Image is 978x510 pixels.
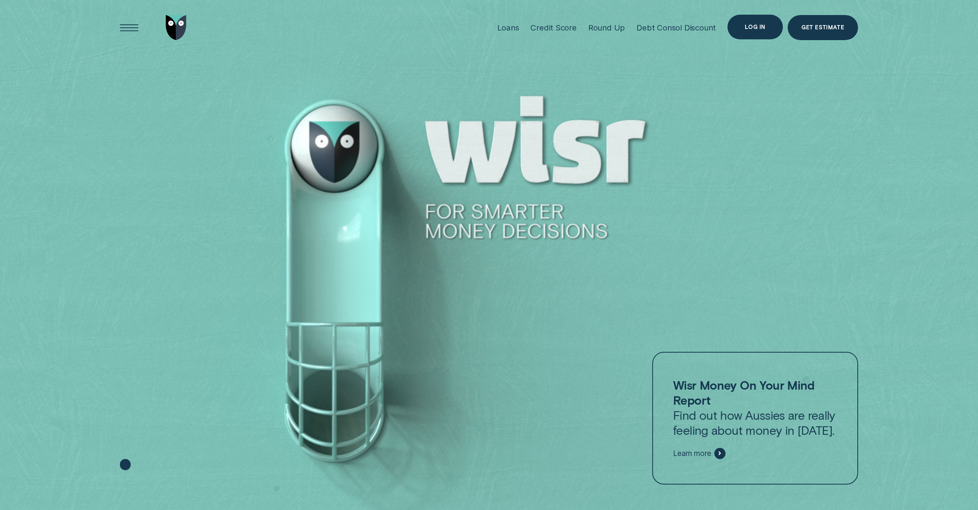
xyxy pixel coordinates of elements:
[117,15,142,40] button: Open Menu
[497,23,519,32] div: Loans
[166,15,187,40] img: Wisr
[652,352,858,484] a: Wisr Money On Your Mind ReportFind out how Aussies are really feeling about money in [DATE].Learn...
[788,15,858,40] a: Get Estimate
[673,449,711,458] span: Learn more
[727,15,783,40] button: Log in
[588,23,625,32] div: Round Up
[673,377,837,437] p: Find out how Aussies are really feeling about money in [DATE].
[745,25,765,30] div: Log in
[636,23,716,32] div: Debt Consol Discount
[673,378,815,407] strong: Wisr Money On Your Mind Report
[530,23,577,32] div: Credit Score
